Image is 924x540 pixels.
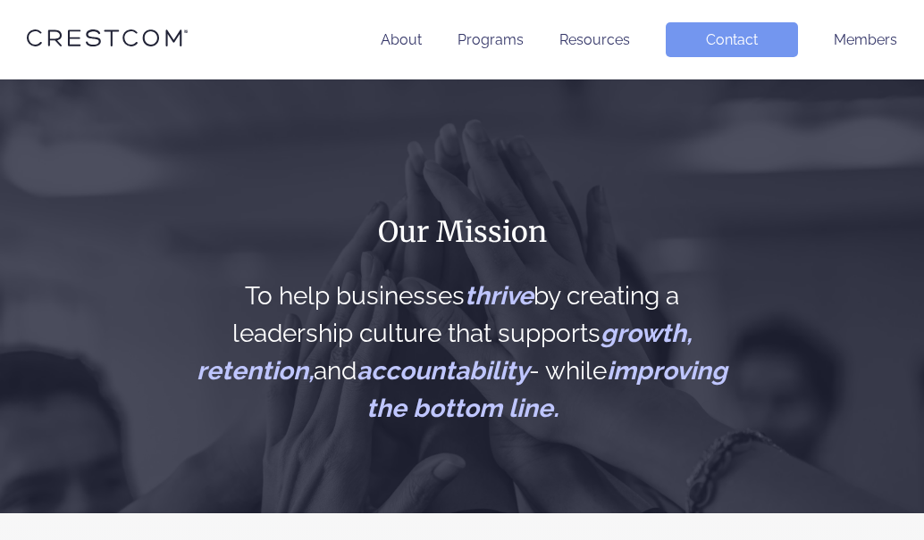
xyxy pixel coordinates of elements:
[357,356,529,386] span: accountability
[834,31,897,48] a: Members
[196,278,729,428] h2: To help businesses by creating a leadership culture that supports and - while
[465,281,533,311] span: thrive
[458,31,524,48] a: Programs
[196,213,729,251] h1: Our Mission
[559,31,630,48] a: Resources
[381,31,422,48] a: About
[666,22,798,57] a: Contact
